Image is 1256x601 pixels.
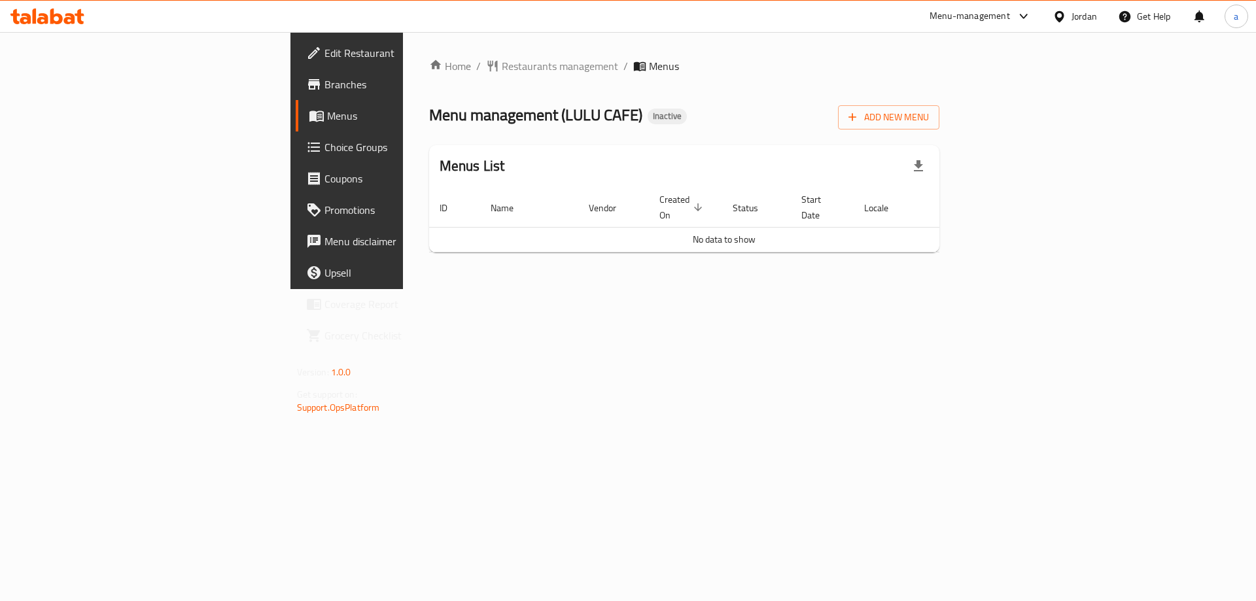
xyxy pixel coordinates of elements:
[296,131,500,163] a: Choice Groups
[440,200,464,216] span: ID
[589,200,633,216] span: Vendor
[648,109,687,124] div: Inactive
[440,156,505,176] h2: Menus List
[429,100,642,129] span: Menu management ( LULU CAFE )
[324,171,490,186] span: Coupons
[801,192,838,223] span: Start Date
[930,9,1010,24] div: Menu-management
[297,364,329,381] span: Version:
[324,202,490,218] span: Promotions
[324,233,490,249] span: Menu disclaimer
[733,200,775,216] span: Status
[331,364,351,381] span: 1.0.0
[486,58,618,74] a: Restaurants management
[649,58,679,74] span: Menus
[296,100,500,131] a: Menus
[297,399,380,416] a: Support.OpsPlatform
[296,194,500,226] a: Promotions
[296,69,500,100] a: Branches
[296,37,500,69] a: Edit Restaurant
[324,328,490,343] span: Grocery Checklist
[921,188,1019,228] th: Actions
[693,231,756,248] span: No data to show
[297,386,357,403] span: Get support on:
[1072,9,1097,24] div: Jordan
[903,150,934,182] div: Export file
[838,105,939,129] button: Add New Menu
[327,108,490,124] span: Menus
[429,58,940,74] nav: breadcrumb
[623,58,628,74] li: /
[429,188,1019,252] table: enhanced table
[324,265,490,281] span: Upsell
[502,58,618,74] span: Restaurants management
[296,257,500,288] a: Upsell
[324,45,490,61] span: Edit Restaurant
[324,139,490,155] span: Choice Groups
[324,296,490,312] span: Coverage Report
[648,111,687,122] span: Inactive
[848,109,929,126] span: Add New Menu
[324,77,490,92] span: Branches
[296,320,500,351] a: Grocery Checklist
[296,163,500,194] a: Coupons
[1234,9,1238,24] span: a
[864,200,905,216] span: Locale
[491,200,531,216] span: Name
[659,192,706,223] span: Created On
[296,288,500,320] a: Coverage Report
[296,226,500,257] a: Menu disclaimer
